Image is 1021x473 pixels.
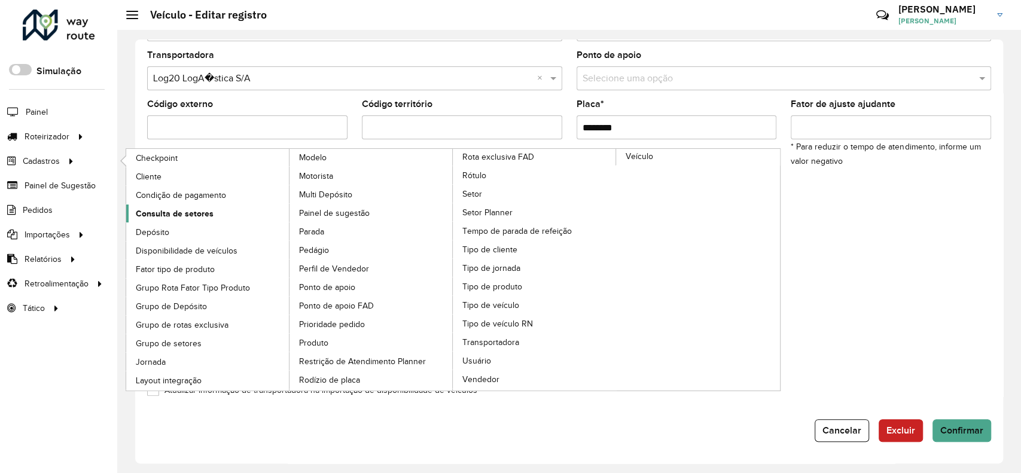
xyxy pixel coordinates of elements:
span: Setor Planner [462,206,513,219]
label: Placa [577,97,604,111]
a: Setor Planner [453,203,617,221]
span: Tipo de produto [462,280,522,293]
span: Tático [23,302,45,315]
span: Roteirizador [25,130,69,143]
a: Depósito [126,223,290,241]
span: Veículo [626,150,653,163]
span: Layout integração [136,374,202,387]
a: Veículo [453,149,780,390]
span: Produto [299,337,328,349]
span: Grupo de setores [136,337,202,350]
a: Cliente [126,167,290,185]
a: Tipo de veículo RN [453,315,617,332]
span: Checkpoint [136,152,178,164]
span: Perfil de Vendedor [299,263,369,275]
label: Código externo [147,97,213,111]
span: Rodízio de placa [299,374,360,386]
span: Setor [462,188,482,200]
span: Cliente [136,170,161,183]
a: Setor [453,185,617,203]
span: Tipo de veículo RN [462,318,533,330]
span: Depósito [136,226,169,239]
a: Perfil de Vendedor [289,260,453,277]
span: Tipo de cliente [462,243,517,256]
span: Prioridade pedido [299,318,365,331]
label: Simulação [36,64,81,78]
span: Grupo de Depósito [136,300,207,313]
span: Painel [26,106,48,118]
span: Transportadora [462,336,519,349]
a: Grupo de Depósito [126,297,290,315]
span: Disponibilidade de veículos [136,245,237,257]
a: Tipo de produto [453,277,617,295]
a: Transportadora [453,333,617,351]
span: Rota exclusiva FAD [462,151,534,163]
a: Multi Depósito [289,185,453,203]
span: Relatórios [25,253,62,266]
span: Pedidos [23,204,53,216]
small: * Para reduzir o tempo de atendimento, informe um valor negativo [791,142,980,166]
a: Layout integração [126,371,290,389]
span: Cancelar [822,425,861,435]
a: Disponibilidade de veículos [126,242,290,260]
span: Ponto de apoio [299,281,355,294]
span: Motorista [299,170,333,182]
button: Excluir [879,419,923,442]
h3: [PERSON_NAME] [898,4,988,15]
span: Rótulo [462,169,486,182]
label: Transportadora [147,48,214,62]
a: Pedágio [289,241,453,259]
span: Grupo Rota Fator Tipo Produto [136,282,250,294]
span: Jornada [136,356,166,368]
span: Clear all [537,71,547,86]
a: Grupo de setores [126,334,290,352]
a: Tipo de cliente [453,240,617,258]
span: Parada [299,225,324,238]
a: Jornada [126,353,290,371]
label: Ponto de apoio [577,48,641,62]
button: Confirmar [932,419,991,442]
span: Fator tipo de produto [136,263,215,276]
a: Rota exclusiva FAD [289,149,617,390]
span: Excluir [886,425,915,435]
a: Tempo de parada de refeição [453,222,617,240]
a: Restrição de Atendimento Planner [289,352,453,370]
span: Painel de Sugestão [25,179,96,192]
span: Tipo de jornada [462,262,520,274]
a: Usuário [453,352,617,370]
span: Grupo de rotas exclusiva [136,319,228,331]
label: Código território [362,97,432,111]
span: Condição de pagamento [136,189,226,202]
a: Produto [289,334,453,352]
button: Cancelar [815,419,869,442]
a: Motorista [289,167,453,185]
span: [PERSON_NAME] [898,16,988,26]
a: Rodízio de placa [289,371,453,389]
span: Painel de sugestão [299,207,370,219]
a: Contato Rápido [870,2,895,28]
a: Prioridade pedido [289,315,453,333]
a: Grupo Rota Fator Tipo Produto [126,279,290,297]
h2: Veículo - Editar registro [138,8,267,22]
span: Cadastros [23,155,60,167]
span: Multi Depósito [299,188,352,201]
a: Grupo de rotas exclusiva [126,316,290,334]
a: Vendedor [453,370,617,388]
a: Parada [289,222,453,240]
label: Fator de ajuste ajudante [791,97,895,111]
a: Tipo de jornada [453,259,617,277]
span: Pedágio [299,244,329,257]
a: Modelo [126,149,453,390]
a: Consulta de setores [126,205,290,222]
a: Tipo de veículo [453,296,617,314]
span: Tipo de veículo [462,299,519,312]
span: Confirmar [940,425,983,435]
a: Checkpoint [126,149,290,167]
span: Ponto de apoio FAD [299,300,374,312]
span: Modelo [299,151,327,164]
span: Consulta de setores [136,207,214,220]
a: Condição de pagamento [126,186,290,204]
span: Vendedor [462,373,499,386]
a: Ponto de apoio [289,278,453,296]
a: Fator tipo de produto [126,260,290,278]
